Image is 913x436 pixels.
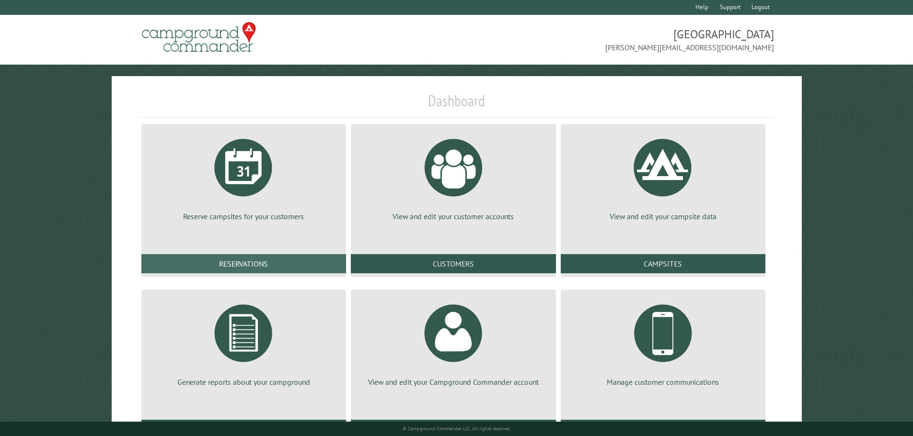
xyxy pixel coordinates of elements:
p: View and edit your customer accounts [362,211,544,222]
a: View and edit your customer accounts [362,132,544,222]
p: Reserve campsites for your customers [153,211,335,222]
a: View and edit your Campground Commander account [362,297,544,387]
h1: Dashboard [139,91,774,118]
span: [GEOGRAPHIC_DATA] [PERSON_NAME][EMAIL_ADDRESS][DOMAIN_NAME] [457,26,774,53]
a: Customers [351,254,555,273]
a: Manage customer communications [572,297,754,387]
img: Campground Commander [139,19,259,56]
a: Generate reports about your campground [153,297,335,387]
p: Manage customer communications [572,377,754,387]
a: Reservations [141,254,346,273]
a: Campsites [561,254,765,273]
p: Generate reports about your campground [153,377,335,387]
p: View and edit your Campground Commander account [362,377,544,387]
a: View and edit your campsite data [572,132,754,222]
a: Reserve campsites for your customers [153,132,335,222]
p: View and edit your campsite data [572,211,754,222]
small: © Campground Commander LLC. All rights reserved. [403,425,511,432]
